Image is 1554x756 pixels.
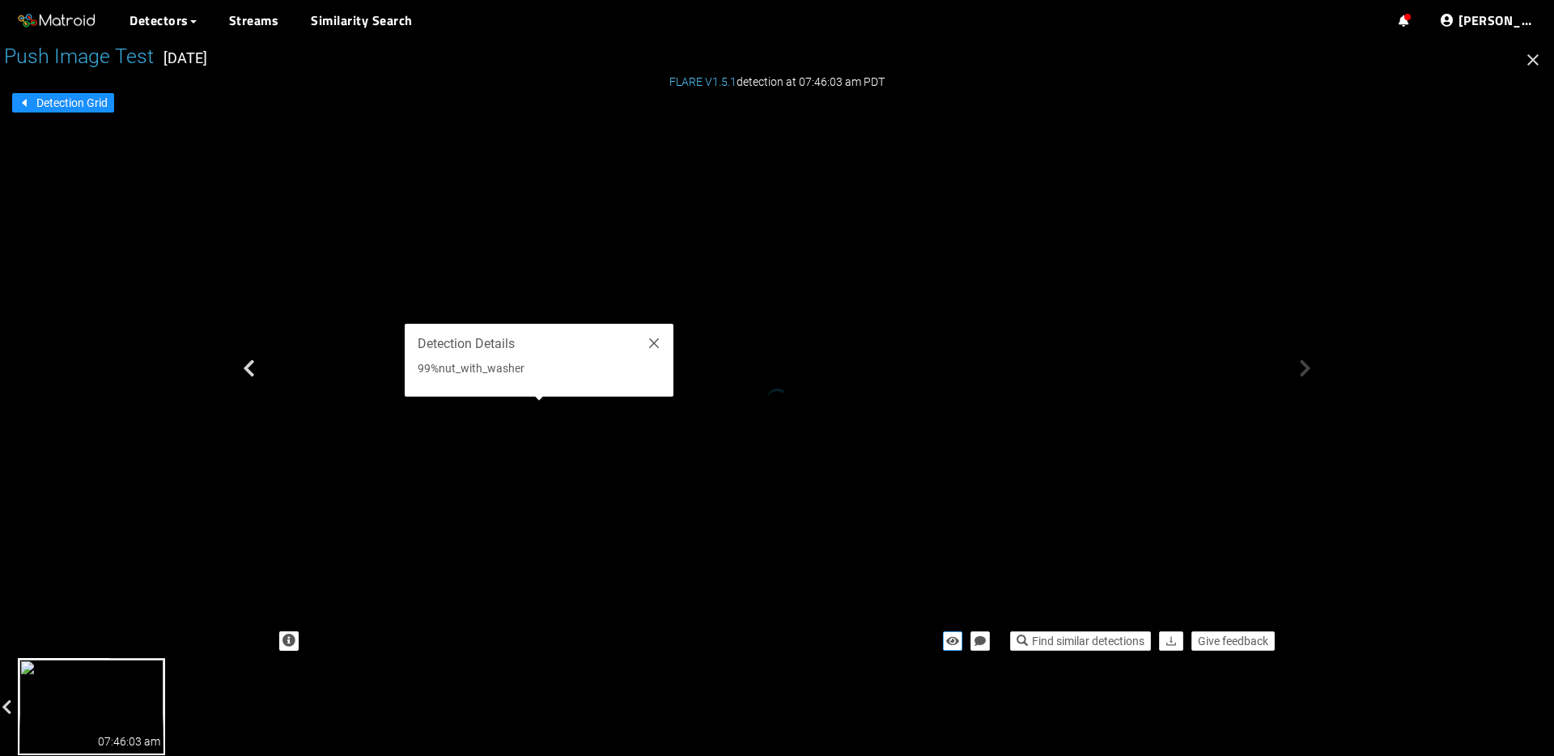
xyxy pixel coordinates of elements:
[1032,632,1144,650] span: Find similar detections
[1165,635,1177,648] span: download
[1198,632,1268,650] span: Give feedback
[418,362,439,375] span: 99%
[669,75,885,88] span: detection at 07:46:03 am PDT
[16,9,97,33] img: Matroid logo
[1159,631,1183,651] button: download
[439,362,524,375] span: nut_with_washer
[669,75,737,88] span: FLARE V1.5.1
[647,337,660,350] span: close
[418,333,515,354] span: Detection Details
[1191,631,1275,651] button: Give feedback
[1010,631,1151,651] button: Find similar detections
[129,11,189,30] span: Detectors
[229,11,279,30] a: Streams
[163,49,207,66] span: [DATE]
[311,11,413,30] a: Similarity Search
